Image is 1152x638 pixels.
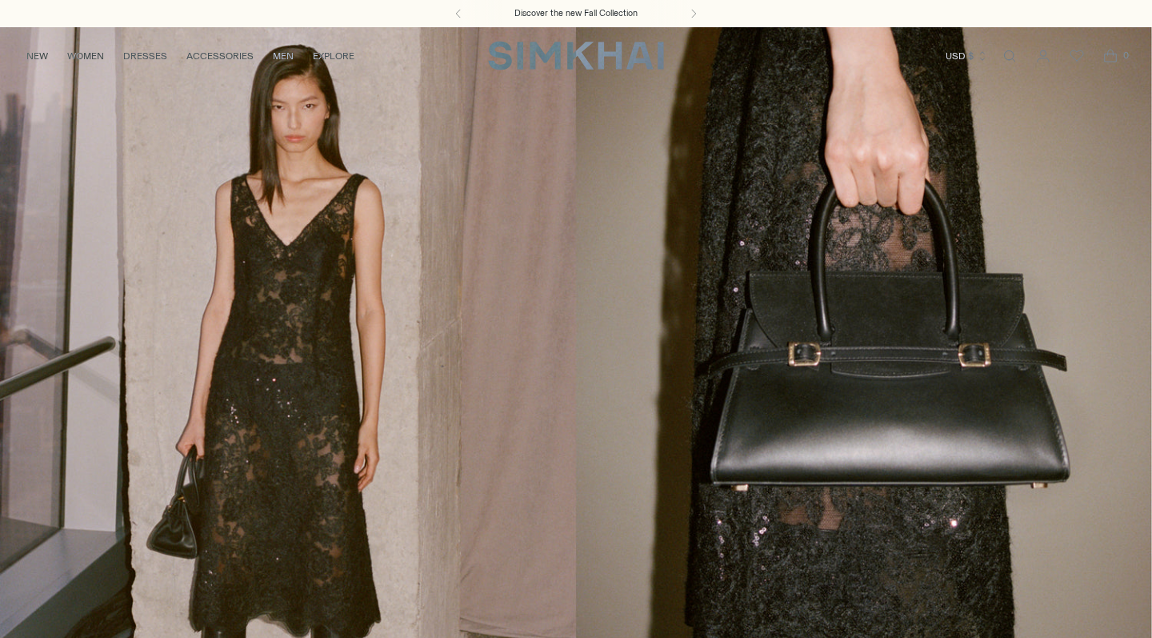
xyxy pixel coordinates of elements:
button: USD $ [946,38,988,74]
a: DRESSES [123,38,167,74]
a: Discover the new Fall Collection [514,7,638,20]
span: 0 [1118,48,1133,62]
a: NEW [26,38,48,74]
a: Go to the account page [1027,40,1059,72]
a: Open search modal [994,40,1026,72]
a: Wishlist [1061,40,1093,72]
a: ACCESSORIES [186,38,254,74]
a: MEN [273,38,294,74]
a: EXPLORE [313,38,354,74]
a: SIMKHAI [488,40,664,71]
a: Open cart modal [1094,40,1126,72]
a: WOMEN [67,38,104,74]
